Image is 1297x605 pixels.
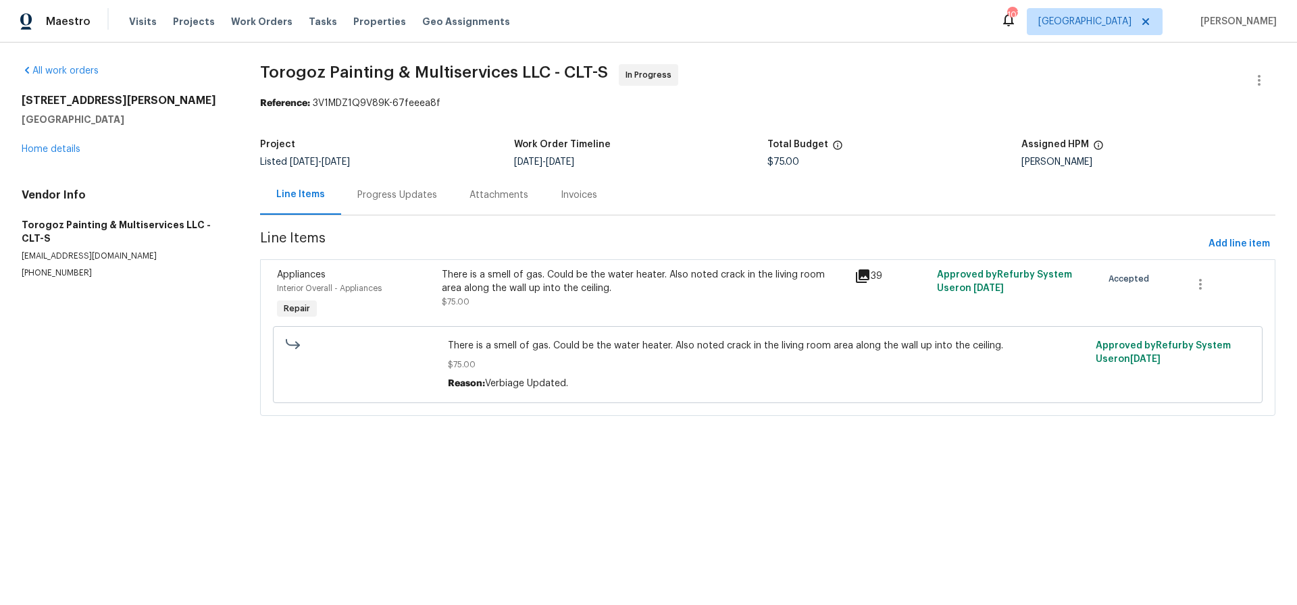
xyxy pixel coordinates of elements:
span: Projects [173,15,215,28]
a: Home details [22,144,80,154]
button: Add line item [1203,232,1275,257]
span: Reason: [448,379,485,388]
h5: Work Order Timeline [514,140,611,149]
a: All work orders [22,66,99,76]
p: [EMAIL_ADDRESS][DOMAIN_NAME] [22,251,228,262]
span: There is a smell of gas. Could be the water heater. Also noted crack in the living room area alon... [448,339,1088,352]
span: [DATE] [1130,354,1161,364]
span: Work Orders [231,15,293,28]
span: Approved by Refurby System User on [1096,341,1231,364]
h5: Total Budget [767,140,828,149]
span: [DATE] [514,157,542,167]
h5: Assigned HPM [1021,140,1089,149]
div: 107 [1007,8,1017,22]
span: In Progress [626,68,677,82]
div: Attachments [469,188,528,202]
span: Geo Assignments [422,15,510,28]
h5: [GEOGRAPHIC_DATA] [22,113,228,126]
div: There is a smell of gas. Could be the water heater. Also noted crack in the living room area alon... [442,268,846,295]
span: Maestro [46,15,91,28]
span: $75.00 [442,298,469,306]
span: - [290,157,350,167]
div: 39 [855,268,929,284]
span: Listed [260,157,350,167]
span: Appliances [277,270,326,280]
span: Repair [278,302,315,315]
span: [GEOGRAPHIC_DATA] [1038,15,1131,28]
p: [PHONE_NUMBER] [22,267,228,279]
span: [DATE] [546,157,574,167]
div: 3V1MDZ1Q9V89K-67feeea8f [260,97,1275,110]
span: Interior Overall - Appliances [277,284,382,292]
span: Visits [129,15,157,28]
span: The total cost of line items that have been proposed by Opendoor. This sum includes line items th... [832,140,843,157]
h5: Torogoz Painting & Multiservices LLC - CLT-S [22,218,228,245]
span: [DATE] [973,284,1004,293]
div: [PERSON_NAME] [1021,157,1275,167]
div: Line Items [276,188,325,201]
h2: [STREET_ADDRESS][PERSON_NAME] [22,94,228,107]
span: - [514,157,574,167]
span: [PERSON_NAME] [1195,15,1277,28]
span: The hpm assigned to this work order. [1093,140,1104,157]
span: Properties [353,15,406,28]
h5: Project [260,140,295,149]
div: Invoices [561,188,597,202]
div: Progress Updates [357,188,437,202]
span: Tasks [309,17,337,26]
span: Verbiage Updated. [485,379,568,388]
span: [DATE] [290,157,318,167]
span: Add line item [1209,236,1270,253]
span: Line Items [260,232,1203,257]
span: Accepted [1109,272,1154,286]
b: Reference: [260,99,310,108]
h4: Vendor Info [22,188,228,202]
span: $75.00 [767,157,799,167]
span: Approved by Refurby System User on [937,270,1072,293]
span: Torogoz Painting & Multiservices LLC - CLT-S [260,64,608,80]
span: [DATE] [322,157,350,167]
span: $75.00 [448,358,1088,371]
